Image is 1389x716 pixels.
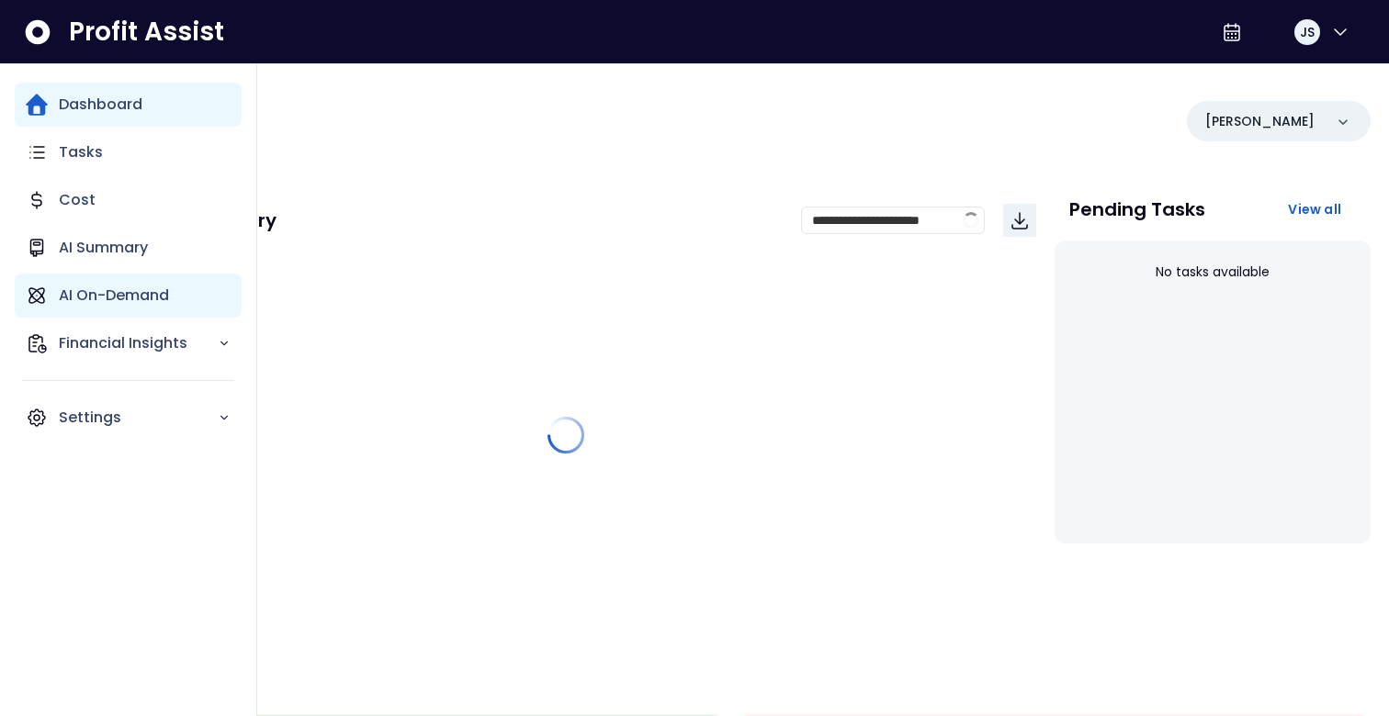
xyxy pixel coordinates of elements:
[59,141,103,163] p: Tasks
[1003,204,1036,237] button: Download
[92,674,1371,692] p: Wins & Losses
[59,189,96,211] p: Cost
[1069,248,1356,296] div: No tasks available
[1069,200,1205,218] p: Pending Tasks
[1273,193,1356,226] button: View all
[59,332,218,354] p: Financial Insights
[59,94,142,116] p: Dashboard
[59,237,148,259] p: AI Summary
[59,407,218,429] p: Settings
[1300,23,1315,41] span: JS
[1288,200,1341,218] span: View all
[1205,112,1315,131] p: [PERSON_NAME]
[59,285,169,307] p: AI On-Demand
[69,16,224,49] span: Profit Assist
